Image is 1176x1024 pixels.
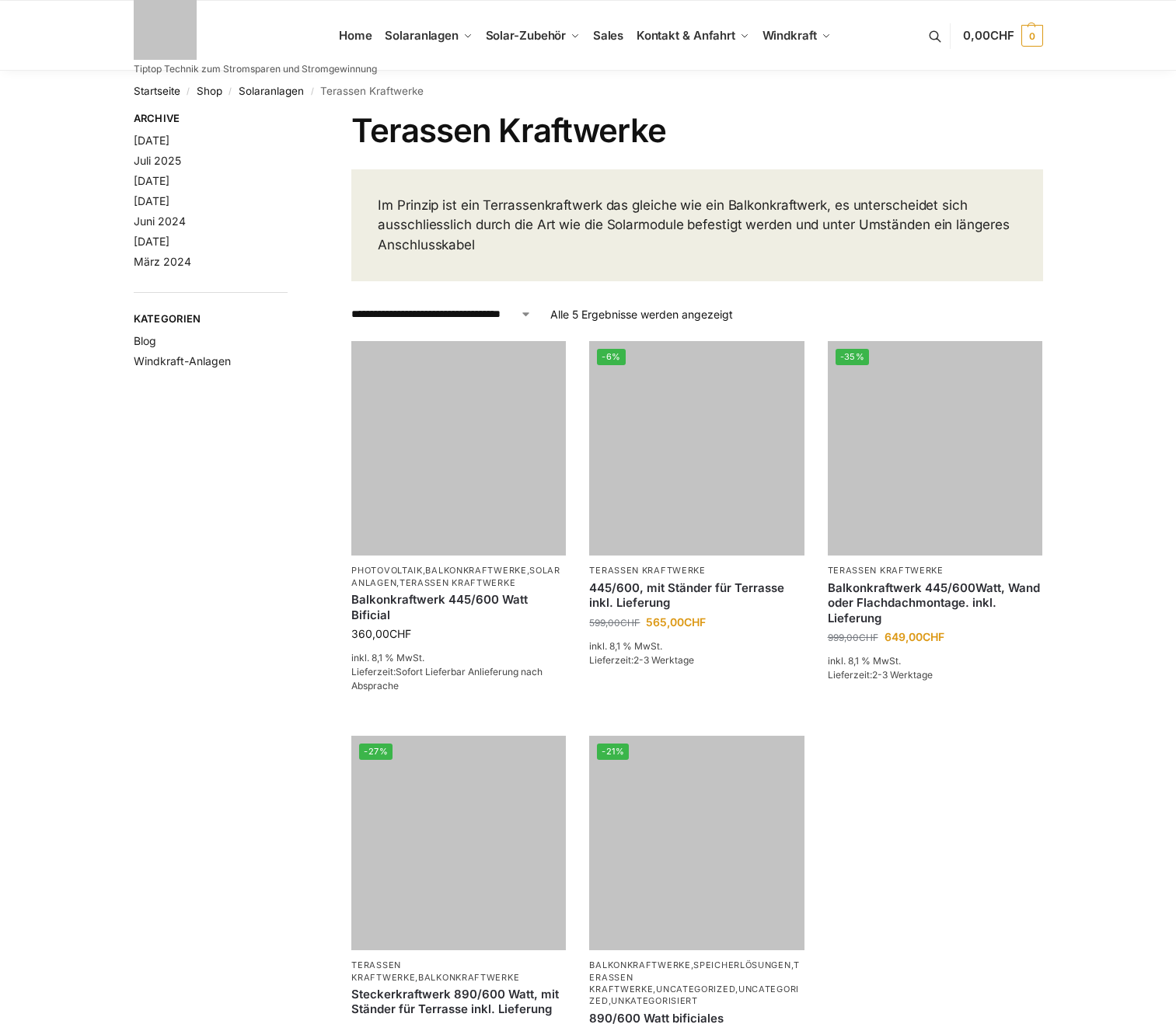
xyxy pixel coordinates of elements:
[1021,25,1043,47] span: 0
[400,577,515,588] a: Terassen Kraftwerke
[351,987,566,1017] a: Steckerkraftwerk 890/600 Watt, mit Ständer für Terrasse inkl. Lieferung
[589,736,804,950] a: -21%ASE 1000 Batteriespeicher
[351,960,415,982] a: Terassen Kraftwerke
[134,312,288,327] span: Kategorien
[425,565,526,576] a: Balkonkraftwerke
[351,666,543,691] span: Sofort Lieferbar Anlieferung nach Absprache
[134,134,169,147] a: [DATE]
[589,654,694,666] span: Lieferzeit:
[589,565,705,576] a: Terassen Kraftwerke
[859,632,878,643] span: CHF
[351,306,532,322] select: Shop-Reihenfolge
[134,255,191,268] a: März 2024
[589,580,804,611] a: 445/600, mit Ständer für Terrasse inkl. Lieferung
[351,565,566,589] p: , , ,
[637,28,735,43] span: Kontakt & Anfahrt
[589,960,800,994] a: Terassen Kraftwerke
[304,85,320,98] span: /
[589,341,804,556] a: -6%Solar Panel im edlen Schwarz mit Ständer
[134,214,186,228] a: Juni 2024
[963,28,1014,43] span: 0,00
[633,654,694,666] span: 2-3 Werktage
[646,615,706,629] bdi: 565,00
[630,1,756,71] a: Kontakt & Anfahrt
[589,341,804,556] img: Solar Panel im edlen Schwarz mit Ständer
[134,85,180,97] a: Startseite
[351,592,566,622] a: Balkonkraftwerk 445/600 Watt Bificial
[963,12,1042,59] a: 0,00CHF 0
[134,194,169,207] a: [DATE]
[828,565,944,576] a: Terassen Kraftwerke
[828,341,1042,556] img: Wandbefestigung Solarmodul
[134,111,288,127] span: Archive
[222,85,239,98] span: /
[134,334,156,347] a: Blog
[180,85,197,98] span: /
[656,984,735,994] a: Uncategorized
[611,995,698,1006] a: Unkategorisiert
[589,639,804,653] p: inkl. 8,1 % MwSt.
[134,354,231,367] a: Windkraft-Anlagen
[756,1,837,71] a: Windkraft
[351,960,566,984] p: ,
[586,1,630,71] a: Sales
[351,736,566,950] img: Steckerkraftwerk 890/600 Watt, mit Ständer für Terrasse inkl. Lieferung
[351,666,543,691] span: Lieferzeit:
[479,1,586,71] a: Solar-Zubehör
[288,112,297,129] button: Close filters
[385,28,459,43] span: Solaranlagen
[389,627,411,640] span: CHF
[762,28,817,43] span: Windkraft
[351,565,422,576] a: Photovoltaik
[620,617,640,629] span: CHF
[379,1,479,71] a: Solaranlagen
[828,341,1042,556] a: -35%Wandbefestigung Solarmodul
[486,28,567,43] span: Solar-Zubehör
[589,736,804,950] img: ASE 1000 Batteriespeicher
[923,630,944,643] span: CHF
[134,235,169,248] a: [DATE]
[684,615,706,629] span: CHF
[351,651,566,665] p: inkl. 8,1 % MwSt.
[378,196,1016,256] p: Im Prinzip ist ein Terrassenkraftwerk das gleiche wie ein Balkonkraftwerk, es unterscheidet sich ...
[589,617,640,629] bdi: 599,00
[589,960,690,970] a: Balkonkraftwerke
[828,654,1042,668] p: inkl. 8,1 % MwSt.
[418,972,519,983] a: Balkonkraftwerke
[550,306,733,322] p: Alle 5 Ergebnisse werden angezeigt
[828,580,1042,626] a: Balkonkraftwerk 445/600Watt, Wand oder Flachdachmontage. inkl. Lieferung
[589,960,804,1008] p: , , , , ,
[990,28,1014,43] span: CHF
[589,984,799,1006] a: Uncategorized
[593,28,624,43] span: Sales
[828,669,933,681] span: Lieferzeit:
[351,111,1042,150] h1: Terassen Kraftwerke
[351,627,411,640] bdi: 360,00
[239,85,304,97] a: Solaranlagen
[134,174,169,187] a: [DATE]
[134,154,181,167] a: Juli 2025
[872,669,933,681] span: 2-3 Werktage
[828,632,878,643] bdi: 999,00
[197,85,222,97] a: Shop
[351,736,566,950] a: -27%Steckerkraftwerk 890/600 Watt, mit Ständer für Terrasse inkl. Lieferung
[351,341,566,556] img: Solaranlage für den kleinen Balkon
[693,960,790,970] a: Speicherlösungen
[351,565,560,587] a: Solaranlagen
[134,64,377,74] p: Tiptop Technik zum Stromsparen und Stromgewinnung
[134,71,1043,111] nav: Breadcrumb
[885,630,944,643] bdi: 649,00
